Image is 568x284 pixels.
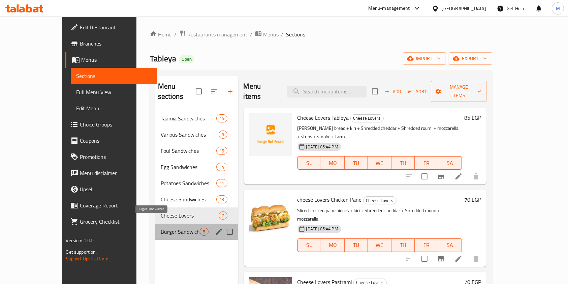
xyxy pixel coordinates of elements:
[255,30,279,39] a: Menus
[155,207,238,224] div: Cheese Lovers7
[217,164,227,170] span: 14
[65,181,157,197] a: Upsell
[431,81,486,102] button: Manage items
[150,30,492,39] nav: breadcrumb
[219,131,227,139] div: items
[347,240,366,250] span: TU
[200,229,208,235] span: 5
[71,100,157,116] a: Edit Menu
[161,179,217,187] div: Potatoes Sandwiches
[179,30,247,39] a: Restaurants management
[161,228,200,236] span: Burger Sandwiches
[417,169,432,183] span: Select to update
[301,240,318,250] span: SU
[76,72,152,80] span: Sections
[324,240,342,250] span: MO
[65,116,157,133] a: Choice Groups
[219,211,227,220] div: items
[442,5,486,12] div: [GEOGRAPHIC_DATA]
[345,156,368,170] button: TU
[364,197,396,204] span: Cheese Lovers
[297,113,349,123] span: Cheese Lovers Tableya
[81,56,152,64] span: Menus
[150,51,176,66] span: Tableya
[216,179,227,187] div: items
[406,86,428,97] button: Sort
[65,19,157,35] a: Edit Restaurant
[249,195,292,238] img: cheese Lovers Chicken Pane
[263,30,279,38] span: Menus
[161,163,217,171] span: Egg Sandwiches
[408,88,427,95] span: Sort
[217,180,227,187] span: 11
[244,81,279,102] h2: Menu items
[368,84,382,98] span: Select section
[80,169,152,177] span: Menu disclaimer
[155,110,238,126] div: Taamia Sandwiches14
[454,172,463,180] a: Edit menu item
[297,206,462,223] p: Sliced chicken pane pieces + kiri + Shredded cheddar + Shredded roumi + mozzarella
[80,185,152,193] span: Upsell
[465,113,481,122] h6: 85 EGP
[286,30,306,38] span: Sections
[433,168,449,184] button: Branch-specific-item
[297,238,321,252] button: SU
[155,224,238,240] div: Burger Sandwiches5edit
[80,201,152,209] span: Coverage Report
[297,195,362,205] span: cheese Lovers Chicken Pane
[415,156,438,170] button: FR
[76,104,152,112] span: Edit Menu
[324,158,342,168] span: MO
[155,108,238,243] nav: Menu sections
[468,168,484,184] button: delete
[155,175,238,191] div: Potatoes Sandwiches11
[468,251,484,267] button: delete
[351,114,383,122] span: Cheese Lovers
[66,248,97,256] span: Get support on:
[249,113,292,156] img: Cheese Lovers Tableya
[200,228,208,236] div: items
[216,195,227,203] div: items
[441,240,459,250] span: SA
[161,114,217,122] span: Taamia Sandwiches
[382,86,404,97] span: Add item
[222,83,238,100] button: Add section
[76,88,152,96] span: Full Menu View
[250,30,252,38] li: /
[65,197,157,214] a: Coverage Report
[363,196,397,204] div: Cheese Lovers
[66,236,82,245] span: Version:
[161,131,219,139] div: Various Sandwiches
[65,52,157,68] a: Menus
[394,240,412,250] span: TH
[404,86,431,97] span: Sort items
[465,195,481,204] h6: 70 EGP
[217,115,227,122] span: 14
[71,84,157,100] a: Full Menu View
[216,114,227,122] div: items
[436,83,481,100] span: Manage items
[417,158,436,168] span: FR
[161,195,217,203] span: Cheese Sandwiches
[65,35,157,52] a: Branches
[438,156,462,170] button: SA
[417,252,432,266] span: Select to update
[281,30,284,38] li: /
[219,132,227,138] span: 3
[408,54,441,63] span: import
[415,238,438,252] button: FR
[394,158,412,168] span: TH
[216,147,227,155] div: items
[321,238,345,252] button: MO
[219,212,227,219] span: 7
[287,86,367,97] input: search
[301,158,318,168] span: SU
[368,156,391,170] button: WE
[80,218,152,226] span: Grocery Checklist
[454,255,463,263] a: Edit menu item
[371,158,389,168] span: WE
[161,147,217,155] span: Foul Sandwiches
[187,30,247,38] span: Restaurants management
